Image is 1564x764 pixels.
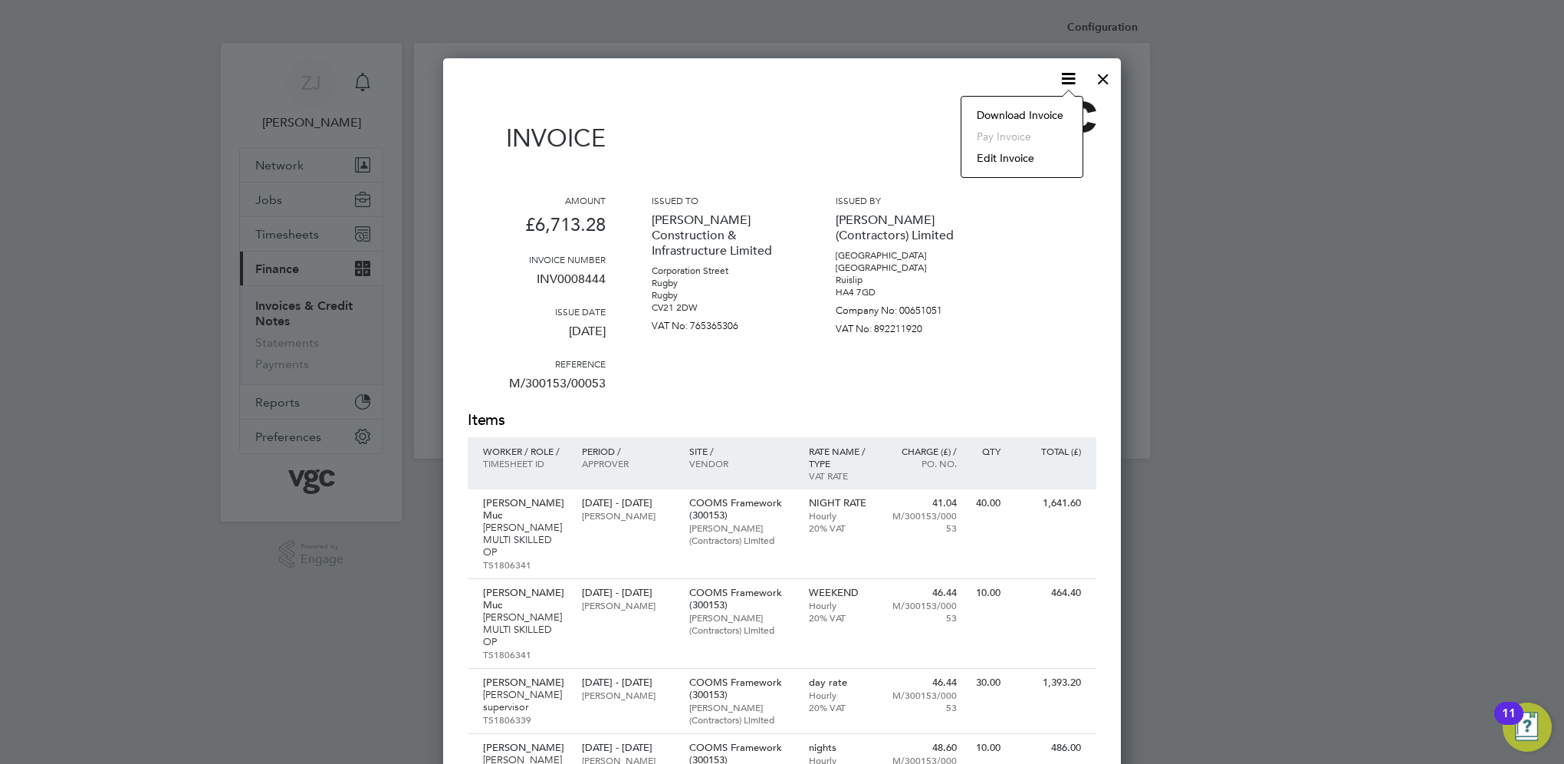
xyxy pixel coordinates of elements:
p: TS1806339 [483,713,567,726]
p: WEEKEND [809,587,876,599]
p: 48.60 [890,742,957,754]
h3: Invoice number [468,253,606,265]
p: 464.40 [1016,587,1081,599]
p: Site / [689,445,793,457]
p: [PERSON_NAME] (Contractors) Limited [836,206,974,249]
p: 1,641.60 [1016,497,1081,509]
h1: Invoice [468,123,606,153]
p: [PERSON_NAME] (Contractors) Limited [689,522,793,546]
p: Hourly [809,509,876,522]
p: QTY [972,445,1001,457]
p: 486.00 [1016,742,1081,754]
p: INV0008444 [468,265,606,305]
li: Pay invoice [969,126,1075,147]
p: Charge (£) / [890,445,957,457]
p: 46.44 [890,587,957,599]
p: Ruislip [836,274,974,286]
p: [DATE] - [DATE] [582,497,673,509]
p: M/300153/00053 [890,509,957,534]
p: [DATE] - [DATE] [582,677,673,689]
p: 30.00 [972,677,1001,689]
p: [PERSON_NAME] [582,689,673,701]
p: 20% VAT [809,611,876,624]
p: Total (£) [1016,445,1081,457]
p: nights [809,742,876,754]
p: [PERSON_NAME] [483,677,567,689]
p: Worker / Role / [483,445,567,457]
p: [PERSON_NAME] Muc [483,497,567,522]
p: [PERSON_NAME] Muc [483,587,567,611]
p: 10.00 [972,587,1001,599]
p: Approver [582,457,673,469]
p: CV21 2DW [652,301,790,314]
p: [PERSON_NAME] supervisor [483,689,567,713]
p: [PERSON_NAME] [582,509,673,522]
p: 10.00 [972,742,1001,754]
p: HA4 7GD [836,286,974,298]
p: £6,713.28 [468,206,606,253]
p: COOMS Framework (300153) [689,677,793,701]
p: [PERSON_NAME] Construction & Infrastructure Limited [652,206,790,265]
p: Vendor [689,457,793,469]
h3: Issue date [468,305,606,318]
p: Po. No. [890,457,957,469]
p: [PERSON_NAME] MULTI SKILLED OP [483,611,567,648]
p: Rate name / type [809,445,876,469]
p: M/300153/00053 [468,370,606,410]
p: Corporation Street [652,265,790,277]
p: day rate [809,677,876,689]
p: [PERSON_NAME] MULTI SKILLED OP [483,522,567,558]
p: Rugby [652,289,790,301]
p: TS1806341 [483,648,567,660]
p: Hourly [809,599,876,611]
p: [PERSON_NAME] (Contractors) Limited [689,611,793,636]
p: [PERSON_NAME] [483,742,567,754]
p: Period / [582,445,673,457]
p: 1,393.20 [1016,677,1081,689]
li: Download Invoice [969,104,1075,126]
p: Hourly [809,689,876,701]
h3: Reference [468,357,606,370]
h3: Issued by [836,194,974,206]
p: 46.44 [890,677,957,689]
p: COOMS Framework (300153) [689,497,793,522]
h3: Issued to [652,194,790,206]
p: 41.04 [890,497,957,509]
p: [DATE] - [DATE] [582,587,673,599]
p: M/300153/00053 [890,599,957,624]
p: NIGHT RATE [809,497,876,509]
div: 11 [1502,713,1516,733]
h3: Amount [468,194,606,206]
p: 20% VAT [809,701,876,713]
p: [DATE] - [DATE] [582,742,673,754]
p: [PERSON_NAME] (Contractors) Limited [689,701,793,726]
p: VAT rate [809,469,876,482]
p: TS1806341 [483,558,567,571]
p: VAT No: 892211920 [836,317,974,335]
p: Rugby [652,277,790,289]
p: Timesheet ID [483,457,567,469]
p: [GEOGRAPHIC_DATA] [836,249,974,262]
p: 20% VAT [809,522,876,534]
p: 40.00 [972,497,1001,509]
p: [DATE] [468,318,606,357]
p: [PERSON_NAME] [582,599,673,611]
li: Edit invoice [969,147,1075,169]
button: Open Resource Center, 11 new notifications [1503,703,1552,752]
h2: Items [468,410,1096,431]
p: M/300153/00053 [890,689,957,713]
p: COOMS Framework (300153) [689,587,793,611]
p: [GEOGRAPHIC_DATA] [836,262,974,274]
p: Company No: 00651051 [836,298,974,317]
p: VAT No: 765365306 [652,314,790,332]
